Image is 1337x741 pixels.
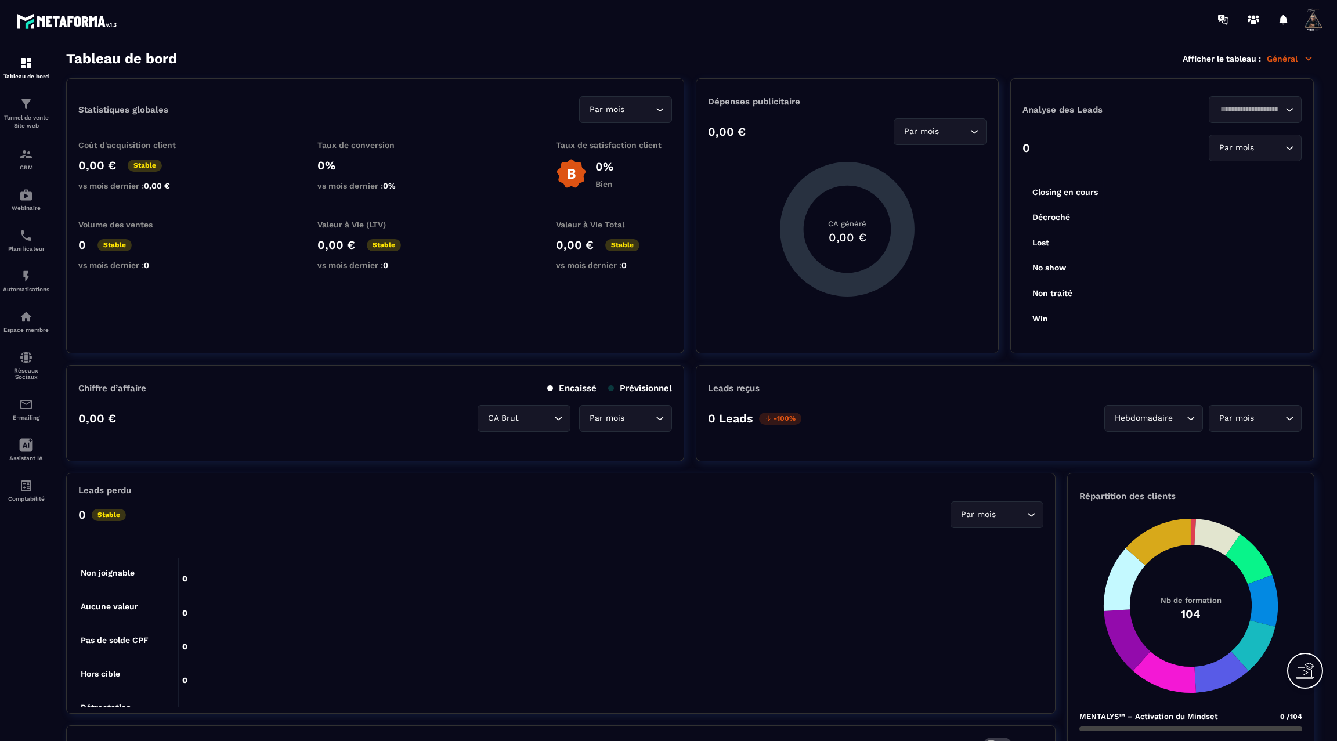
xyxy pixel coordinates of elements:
[78,104,168,115] p: Statistiques globales
[1267,53,1314,64] p: Général
[3,73,49,79] p: Tableau de bord
[1209,96,1302,123] div: Search for option
[3,342,49,389] a: social-networksocial-networkRéseaux Sociaux
[478,405,570,432] div: Search for option
[951,501,1043,528] div: Search for option
[1079,712,1218,721] p: MENTALYS™ – Activation du Mindset
[1112,412,1175,425] span: Hebdomadaire
[627,412,653,425] input: Search for option
[78,220,194,229] p: Volume des ventes
[78,411,116,425] p: 0,00 €
[1022,104,1162,115] p: Analyse des Leads
[92,509,126,521] p: Stable
[317,140,433,150] p: Taux de conversion
[1216,103,1282,116] input: Search for option
[1079,491,1302,501] p: Répartition des clients
[19,310,33,324] img: automations
[1209,405,1302,432] div: Search for option
[78,485,131,496] p: Leads perdu
[485,412,521,425] span: CA Brut
[317,220,433,229] p: Valeur à Vie (LTV)
[1032,314,1048,323] tspan: Win
[78,238,86,252] p: 0
[998,508,1024,521] input: Search for option
[78,508,86,522] p: 0
[547,383,597,393] p: Encaissé
[3,367,49,380] p: Réseaux Sociaux
[19,397,33,411] img: email
[958,508,998,521] span: Par mois
[708,125,746,139] p: 0,00 €
[3,205,49,211] p: Webinaire
[556,261,672,270] p: vs mois dernier :
[579,96,672,123] div: Search for option
[608,383,672,393] p: Prévisionnel
[1256,412,1282,425] input: Search for option
[317,158,433,172] p: 0%
[3,389,49,429] a: emailemailE-mailing
[587,412,627,425] span: Par mois
[66,50,177,67] h3: Tableau de bord
[78,383,146,393] p: Chiffre d’affaire
[317,238,355,252] p: 0,00 €
[3,414,49,421] p: E-mailing
[556,158,587,189] img: b-badge-o.b3b20ee6.svg
[605,239,639,251] p: Stable
[1216,412,1256,425] span: Par mois
[627,103,653,116] input: Search for option
[1032,263,1067,272] tspan: No show
[81,602,138,611] tspan: Aucune valeur
[3,114,49,130] p: Tunnel de vente Site web
[1256,142,1282,154] input: Search for option
[1032,212,1070,222] tspan: Décroché
[595,160,613,173] p: 0%
[3,220,49,261] a: schedulerschedulerPlanificateur
[1032,187,1098,197] tspan: Closing en cours
[3,164,49,171] p: CRM
[1175,412,1184,425] input: Search for option
[3,261,49,301] a: automationsautomationsAutomatisations
[556,140,672,150] p: Taux de satisfaction client
[3,88,49,139] a: formationformationTunnel de vente Site web
[1104,405,1203,432] div: Search for option
[144,181,170,190] span: 0,00 €
[367,239,401,251] p: Stable
[81,635,149,645] tspan: Pas de solde CPF
[587,103,627,116] span: Par mois
[595,179,613,189] p: Bien
[708,383,760,393] p: Leads reçus
[759,413,801,425] p: -100%
[1209,135,1302,161] div: Search for option
[3,245,49,252] p: Planificateur
[78,181,194,190] p: vs mois dernier :
[3,327,49,333] p: Espace membre
[19,479,33,493] img: accountant
[19,229,33,243] img: scheduler
[621,261,627,270] span: 0
[81,703,131,712] tspan: Rétractation
[81,669,120,678] tspan: Hors cible
[1280,713,1302,721] span: 0 /104
[1022,141,1030,155] p: 0
[1032,288,1072,298] tspan: Non traité
[708,411,753,425] p: 0 Leads
[894,118,987,145] div: Search for option
[1183,54,1261,63] p: Afficher le tableau :
[1216,142,1256,154] span: Par mois
[128,160,162,172] p: Stable
[521,412,551,425] input: Search for option
[78,158,116,172] p: 0,00 €
[81,568,135,578] tspan: Non joignable
[556,220,672,229] p: Valeur à Vie Total
[19,188,33,202] img: automations
[144,261,149,270] span: 0
[317,261,433,270] p: vs mois dernier :
[901,125,941,138] span: Par mois
[19,269,33,283] img: automations
[78,261,194,270] p: vs mois dernier :
[19,97,33,111] img: formation
[19,350,33,364] img: social-network
[579,405,672,432] div: Search for option
[19,56,33,70] img: formation
[3,429,49,470] a: Assistant IA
